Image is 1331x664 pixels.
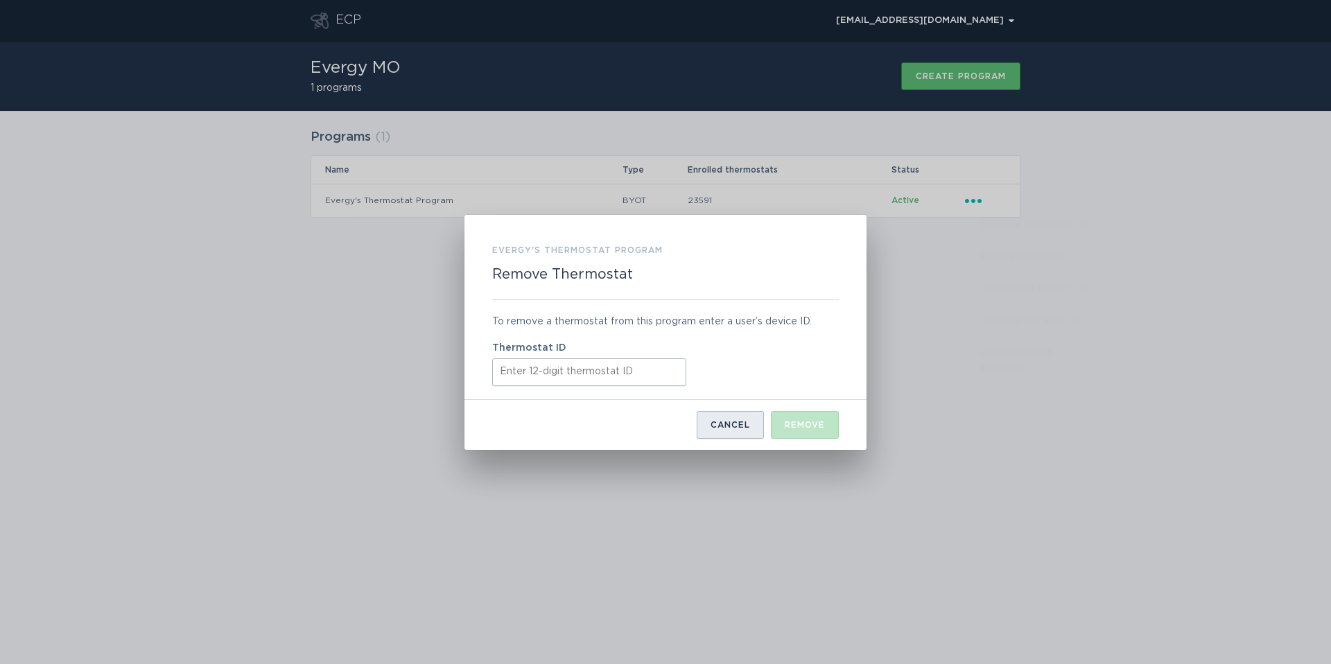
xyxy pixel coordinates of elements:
div: Remove [785,421,825,429]
h2: Remove Thermostat [492,266,633,283]
button: Remove [771,411,839,439]
h3: Evergy's Thermostat Program [492,243,663,258]
label: Thermostat ID [492,343,839,353]
div: Remove Thermostat [464,215,867,450]
div: Cancel [711,421,750,429]
button: Cancel [697,411,764,439]
input: Thermostat ID [492,358,686,386]
div: To remove a thermostat from this program enter a user’s device ID. [492,314,839,329]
